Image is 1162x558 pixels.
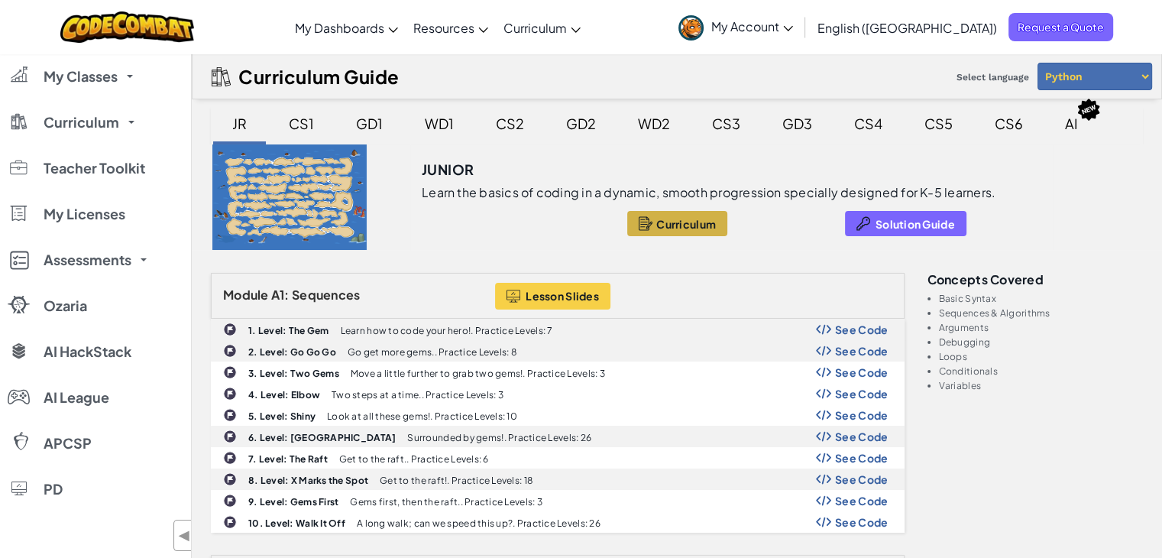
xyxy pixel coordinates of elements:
[1008,13,1113,41] a: Request a Quote
[835,345,888,357] span: See Code
[939,381,1144,391] li: Variables
[223,365,237,379] img: IconChallengeLevel.svg
[816,346,831,356] img: Show Code Logo
[697,105,756,141] div: CS3
[1076,98,1101,122] img: IconNew.svg
[211,447,905,469] a: 7. Level: The Raft Get to the raft.. Practice Levels: 6 Show Code Logo See Code
[44,391,109,404] span: AI League
[481,105,539,141] div: CS2
[927,273,1144,286] h3: Concepts covered
[287,7,406,48] a: My Dashboards
[357,518,600,528] p: A long walk; can we speed this up?. Practice Levels: 26
[816,453,831,463] img: Show Code Logo
[44,299,87,313] span: Ozaria
[835,516,888,528] span: See Code
[939,366,1144,376] li: Conditionals
[939,337,1144,347] li: Debugging
[248,432,396,443] b: 6. Level: [GEOGRAPHIC_DATA]
[816,367,831,378] img: Show Code Logo
[248,389,320,401] b: 4. Level: Elbow
[939,323,1144,333] li: Arguments
[211,340,905,362] a: 2. Level: Go Go Go Go get more gems.. Practice Levels: 8 Show Code Logo See Code
[350,497,542,507] p: Gems first, then the raft.. Practice Levels: 3
[348,347,517,357] p: Go get more gems.. Practice Levels: 8
[939,352,1144,362] li: Loops
[248,517,345,529] b: 10. Level: Walk It Off
[341,326,553,336] p: Learn how to code your hero!. Practice Levels: 7
[274,105,329,141] div: CS1
[845,211,966,236] button: Solution Guide
[327,411,517,421] p: Look at all these gems!. Practice Levels: 10
[339,454,489,464] p: Get to the raft.. Practice Levels: 6
[211,362,905,383] a: 3. Level: Two Gems Move a little further to grab two gems!. Practice Levels: 3 Show Code Logo See...
[839,105,898,141] div: CS4
[223,430,237,443] img: IconChallengeLevel.svg
[835,495,888,507] span: See Code
[816,388,831,399] img: Show Code Logo
[835,452,888,464] span: See Code
[816,410,831,420] img: Show Code Logo
[816,474,831,485] img: Show Code Logo
[835,388,888,400] span: See Code
[223,494,237,508] img: IconChallengeLevel.svg
[44,115,119,129] span: Curriculum
[409,105,469,141] div: WD1
[503,20,567,36] span: Curriculum
[248,475,368,486] b: 8. Level: X Marks the Spot
[1050,105,1093,141] div: AI
[816,324,831,335] img: Show Code Logo
[223,344,237,358] img: IconChallengeLevel.svg
[44,70,118,83] span: My Classes
[835,409,888,421] span: See Code
[248,368,339,379] b: 3. Level: Two Gems
[44,207,125,221] span: My Licenses
[767,105,827,141] div: GD3
[248,410,316,422] b: 5. Level: Shiny
[711,18,793,34] span: My Account
[211,404,905,426] a: 5. Level: Shiny Look at all these gems!. Practice Levels: 10 Show Code Logo See Code
[223,323,237,336] img: IconChallengeLevel.svg
[248,453,328,465] b: 7. Level: The Raft
[60,11,194,43] img: CodeCombat logo
[332,390,503,400] p: Two steps at a time.. Practice Levels: 3
[44,161,145,175] span: Teacher Toolkit
[835,366,888,378] span: See Code
[211,426,905,447] a: 6. Level: [GEOGRAPHIC_DATA] Surrounded by gems!. Practice Levels: 26 Show Code Logo See Code
[939,308,1144,318] li: Sequences & Algorithms
[678,15,704,41] img: avatar
[223,387,237,401] img: IconChallengeLevel.svg
[950,66,1035,89] span: Select language
[495,283,610,310] button: Lesson Slides
[351,368,605,378] p: Move a little further to grab two gems!. Practice Levels: 3
[909,105,968,141] div: CS5
[413,20,474,36] span: Resources
[238,66,400,87] h2: Curriculum Guide
[526,290,599,302] span: Lesson Slides
[876,218,955,230] span: Solution Guide
[816,517,831,527] img: Show Code Logo
[939,294,1144,303] li: Basic Syntax
[44,345,131,358] span: AI HackStack
[551,105,611,141] div: GD2
[341,105,398,141] div: GD1
[217,105,262,141] div: JR
[271,287,361,303] span: A1: Sequences
[212,67,231,86] img: IconCurriculumGuide.svg
[835,323,888,336] span: See Code
[223,472,237,486] img: IconChallengeLevel.svg
[223,451,237,465] img: IconChallengeLevel.svg
[248,496,338,508] b: 9. Level: Gems First
[248,346,336,358] b: 2. Level: Go Go Go
[211,383,905,404] a: 4. Level: Elbow Two steps at a time.. Practice Levels: 3 Show Code Logo See Code
[671,3,801,51] a: My Account
[656,218,716,230] span: Curriculum
[223,287,269,303] span: Module
[248,325,329,336] b: 1. Level: The Gem
[817,20,997,36] span: English ([GEOGRAPHIC_DATA])
[223,408,237,422] img: IconChallengeLevel.svg
[211,490,905,511] a: 9. Level: Gems First Gems first, then the raft.. Practice Levels: 3 Show Code Logo See Code
[44,253,131,267] span: Assessments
